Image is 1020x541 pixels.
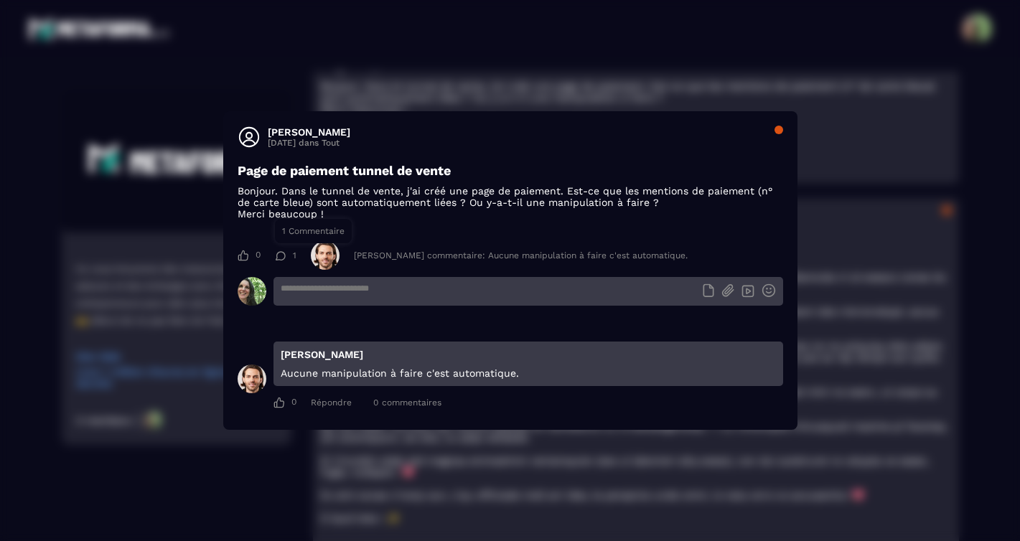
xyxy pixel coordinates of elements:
span: 0 [373,397,378,408]
span: 1 [293,250,296,260]
h3: [PERSON_NAME] [268,126,350,138]
div: Répondre [311,397,352,408]
span: 0 [256,250,261,261]
p: Bonjour. Dans le tunnel de vente, j'ai créé une page de paiement. Est-ce que les mentions de paie... [238,185,783,220]
span: commentaires [382,397,441,408]
p: [DATE] dans Tout [268,138,350,148]
h3: Page de paiement tunnel de vente [238,163,783,178]
div: [PERSON_NAME] commentaire: Aucune manipulation à faire c'est automatique. [354,250,688,260]
span: 0 [291,397,296,408]
span: 1 Commentaire [282,226,345,236]
p: Aucune manipulation à faire c'est automatique. [281,367,776,379]
p: [PERSON_NAME] [281,349,776,360]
